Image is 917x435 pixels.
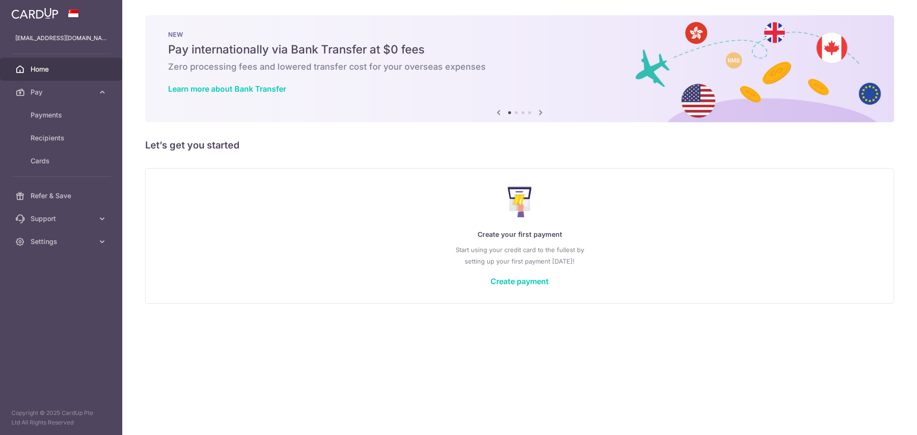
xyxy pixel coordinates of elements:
[508,187,532,217] img: Make Payment
[168,31,871,38] p: NEW
[31,133,94,143] span: Recipients
[165,229,874,240] p: Create your first payment
[31,64,94,74] span: Home
[145,15,894,122] img: Bank transfer banner
[31,214,94,223] span: Support
[168,61,871,73] h6: Zero processing fees and lowered transfer cost for your overseas expenses
[31,237,94,246] span: Settings
[15,33,107,43] p: [EMAIL_ADDRESS][DOMAIN_NAME]
[165,244,874,267] p: Start using your credit card to the fullest by setting up your first payment [DATE]!
[31,156,94,166] span: Cards
[490,276,549,286] a: Create payment
[168,42,871,57] h5: Pay internationally via Bank Transfer at $0 fees
[31,87,94,97] span: Pay
[11,8,58,19] img: CardUp
[145,138,894,153] h5: Let’s get you started
[31,110,94,120] span: Payments
[31,191,94,201] span: Refer & Save
[168,84,286,94] a: Learn more about Bank Transfer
